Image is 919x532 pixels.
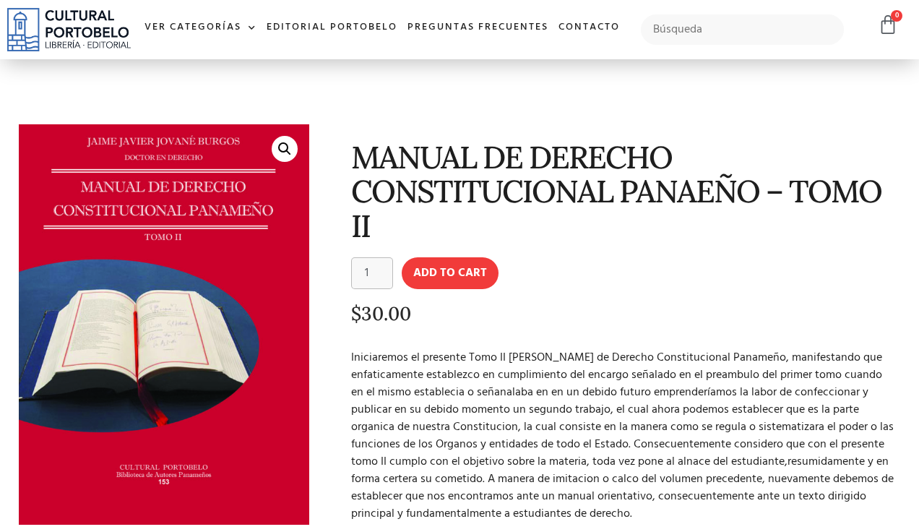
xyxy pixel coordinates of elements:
[641,14,844,45] input: Búsqueda
[262,12,402,43] a: Editorial Portobelo
[878,14,898,35] a: 0
[351,257,393,289] input: Product quantity
[351,301,361,325] span: $
[351,301,411,325] bdi: 30.00
[553,12,625,43] a: Contacto
[402,257,499,289] button: Add to cart
[351,349,896,523] p: Iniciaremos el presente Tomo II [PERSON_NAME] de Derecho Constitucional Panameño, manifestando qu...
[351,140,896,243] h1: MANUAL DE DERECHO CONSTITUCIONAL PANAEÑO – TOMO II
[402,12,553,43] a: Preguntas frecuentes
[891,10,902,22] span: 0
[139,12,262,43] a: Ver Categorías
[272,136,298,162] a: 🔍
